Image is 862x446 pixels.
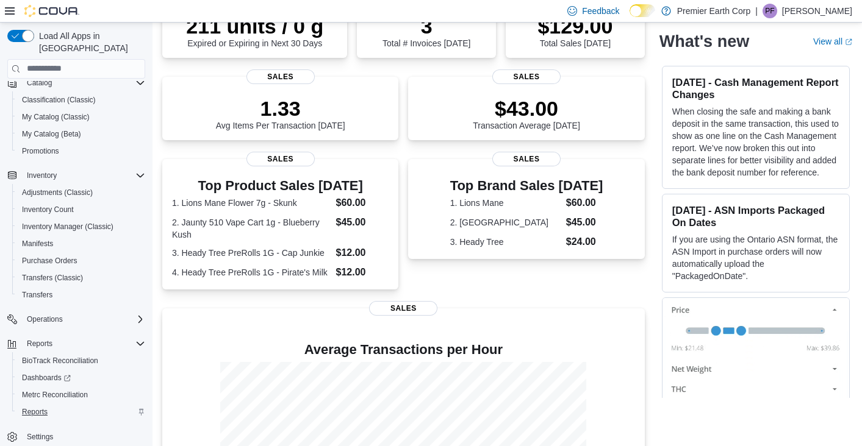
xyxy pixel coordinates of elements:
span: Catalog [22,76,145,90]
span: Sales [369,301,437,316]
span: Transfers [22,290,52,300]
span: Purchase Orders [17,253,145,268]
dd: $60.00 [566,196,603,210]
span: Catalog [27,78,52,88]
button: Reports [12,403,150,420]
a: Dashboards [12,369,150,386]
span: Classification (Classic) [17,93,145,107]
span: Dark Mode [630,17,630,18]
button: Promotions [12,143,150,160]
button: Metrc Reconciliation [12,386,150,403]
button: Classification (Classic) [12,91,150,108]
span: My Catalog (Classic) [22,112,90,122]
button: My Catalog (Classic) [12,108,150,126]
div: Avg Items Per Transaction [DATE] [216,96,345,130]
button: Catalog [2,74,150,91]
span: Reports [22,336,145,351]
span: BioTrack Reconciliation [17,353,145,368]
span: Reports [17,405,145,419]
dd: $12.00 [336,246,389,260]
p: 1.33 [216,96,345,121]
span: Inventory Count [17,202,145,217]
dt: 3. Heady Tree PreRolls 1G - Cap Junkie [172,247,331,259]
button: BioTrack Reconciliation [12,352,150,369]
dt: 3. Heady Tree [450,236,561,248]
a: Transfers (Classic) [17,271,88,285]
span: Inventory [27,171,57,180]
a: My Catalog (Beta) [17,127,86,141]
span: My Catalog (Beta) [17,127,145,141]
span: Inventory [22,168,145,183]
input: Dark Mode [630,4,655,17]
dt: 2. [GEOGRAPHIC_DATA] [450,216,561,228]
svg: External link [845,38,852,46]
a: Dashboards [17,370,76,385]
span: Sales [246,69,315,84]
p: 211 units / 0 g [186,14,323,38]
dt: 1. Lions Mane [450,197,561,209]
h3: [DATE] - ASN Imports Packaged On Dates [672,204,839,228]
a: Promotions [17,144,64,158]
span: Settings [27,432,53,442]
button: Operations [2,311,150,328]
a: Classification (Classic) [17,93,101,107]
button: Catalog [22,76,57,90]
h3: [DATE] - Cash Management Report Changes [672,76,839,101]
span: Classification (Classic) [22,95,96,105]
button: Transfers [12,286,150,303]
span: Sales [492,152,561,166]
span: Inventory Count [22,205,74,214]
div: Expired or Expiring in Next 30 Days [186,14,323,48]
p: When closing the safe and making a bank deposit in the same transaction, this used to show as one... [672,105,839,179]
a: View allExternal link [813,37,852,46]
button: Adjustments (Classic) [12,184,150,201]
button: Transfers (Classic) [12,269,150,286]
div: Total # Invoices [DATE] [383,14,470,48]
p: 3 [383,14,470,38]
dd: $45.00 [336,215,389,230]
h3: Top Product Sales [DATE] [172,179,389,193]
a: Adjustments (Classic) [17,185,98,200]
button: Inventory [2,167,150,184]
dt: 4. Heady Tree PreRolls 1G - Pirate's Milk [172,266,331,278]
button: Inventory [22,168,62,183]
dt: 2. Jaunty 510 Vape Cart 1g - Blueberry Kush [172,216,331,241]
span: Sales [246,152,315,166]
span: Transfers (Classic) [22,273,83,283]
span: PF [765,4,774,18]
p: | [755,4,758,18]
a: Metrc Reconciliation [17,388,93,402]
a: Purchase Orders [17,253,82,268]
span: Reports [27,339,52,349]
span: Adjustments (Classic) [22,188,93,197]
dd: $12.00 [336,265,389,280]
span: Load All Apps in [GEOGRAPHIC_DATA] [34,30,145,54]
button: Purchase Orders [12,252,150,269]
div: Transaction Average [DATE] [473,96,580,130]
a: BioTrack Reconciliation [17,353,103,368]
span: Manifests [17,236,145,251]
span: Adjustments (Classic) [17,185,145,200]
div: Pauline Fonzi [763,4,777,18]
button: My Catalog (Beta) [12,126,150,143]
button: Inventory Count [12,201,150,218]
p: $43.00 [473,96,580,121]
p: $129.00 [537,14,612,38]
span: My Catalog (Classic) [17,110,145,124]
a: My Catalog (Classic) [17,110,95,124]
h3: Top Brand Sales [DATE] [450,179,603,193]
span: Inventory Manager (Classic) [17,219,145,234]
span: Operations [22,312,145,327]
button: Reports [22,336,57,351]
span: Metrc Reconciliation [22,390,88,400]
p: [PERSON_NAME] [782,4,852,18]
a: Manifests [17,236,58,251]
span: Transfers (Classic) [17,271,145,285]
button: Inventory Manager (Classic) [12,218,150,235]
dd: $45.00 [566,215,603,230]
dd: $24.00 [566,235,603,249]
a: Settings [22,430,58,444]
span: Promotions [22,146,59,156]
a: Reports [17,405,52,419]
span: Settings [22,429,145,444]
